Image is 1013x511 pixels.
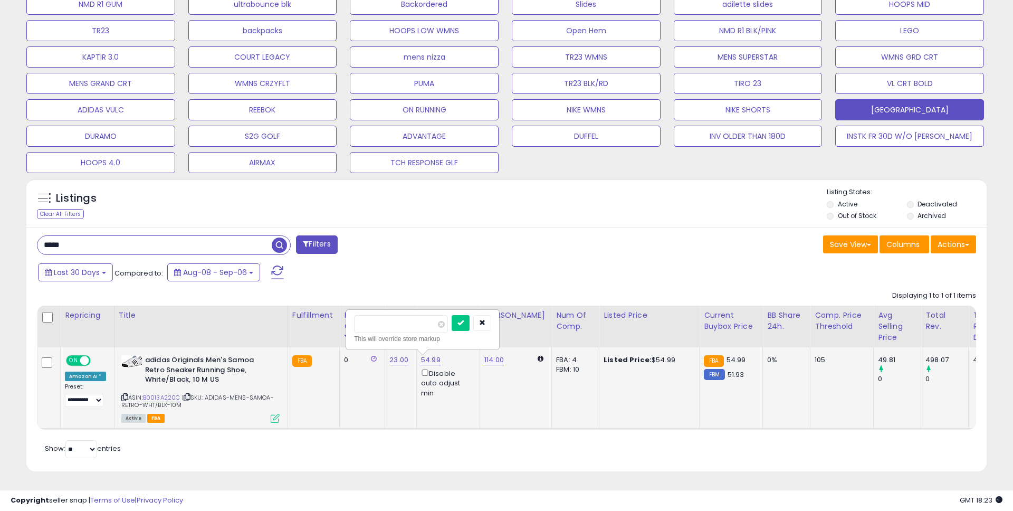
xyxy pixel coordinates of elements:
[38,263,113,281] button: Last 30 Days
[556,355,591,365] div: FBA: 4
[674,99,823,120] button: NIKE SHORTS
[54,267,100,278] span: Last 30 Days
[45,443,121,453] span: Show: entries
[121,355,142,367] img: 31Jm0aZJwUL._SL40_.jpg
[11,496,183,506] div: seller snap | |
[973,355,996,365] div: 498.07
[838,200,857,209] label: Active
[512,99,661,120] button: NIKE WMNS
[604,355,691,365] div: $54.99
[26,46,175,68] button: KAPTIR 3.0
[815,310,869,332] div: Comp. Price Threshold
[918,200,957,209] label: Deactivated
[835,73,984,94] button: VL CRT BOLD
[918,211,946,220] label: Archived
[296,235,337,254] button: Filters
[188,46,337,68] button: COURT LEGACY
[484,310,547,321] div: [PERSON_NAME]
[167,263,260,281] button: Aug-08 - Sep-06
[292,355,312,367] small: FBA
[512,46,661,68] button: TR23 WMNS
[26,73,175,94] button: MENS GRAND CRT
[925,374,968,384] div: 0
[350,99,499,120] button: ON RUNNING
[604,355,652,365] b: Listed Price:
[728,370,744,380] span: 51.93
[350,126,499,147] button: ADVANTAGE
[121,414,146,423] span: All listings currently available for purchase on Amazon
[89,356,106,365] span: OFF
[119,310,283,321] div: Title
[931,235,976,253] button: Actions
[37,209,84,219] div: Clear All Filters
[835,99,984,120] button: [GEOGRAPHIC_DATA]
[389,355,408,365] a: 23.00
[925,310,964,332] div: Total Rev.
[188,152,337,173] button: AIRMAX
[838,211,876,220] label: Out of Stock
[350,20,499,41] button: HOOPS LOW WMNS
[767,310,806,332] div: BB Share 24h.
[880,235,929,253] button: Columns
[827,187,986,197] p: Listing States:
[90,495,135,505] a: Terms of Use
[556,365,591,374] div: FBM: 10
[674,46,823,68] button: MENS SUPERSTAR
[556,310,595,332] div: Num of Comp.
[835,46,984,68] button: WMNS GRD CRT
[767,355,802,365] div: 0%
[137,495,183,505] a: Privacy Policy
[886,239,920,250] span: Columns
[188,20,337,41] button: backpacks
[960,495,1002,505] span: 2025-10-7 18:23 GMT
[704,310,758,332] div: Current Buybox Price
[835,126,984,147] button: INSTK FR 30D W/O [PERSON_NAME]
[892,291,976,301] div: Displaying 1 to 1 of 1 items
[512,73,661,94] button: TR23 BLK/RD
[26,126,175,147] button: DURAMO
[727,355,746,365] span: 54.99
[823,235,878,253] button: Save View
[147,414,165,423] span: FBA
[188,99,337,120] button: REEBOK
[188,126,337,147] button: S2G GOLF
[925,355,968,365] div: 498.07
[421,355,441,365] a: 54.99
[674,126,823,147] button: INV OLDER THAN 180D
[674,73,823,94] button: TIRO 23
[878,374,921,384] div: 0
[121,393,274,409] span: | SKU: ADIDAS-MENS-SAMOA-RETRO-WHT/BLK-10M
[67,356,80,365] span: ON
[121,355,280,422] div: ASIN:
[183,267,247,278] span: Aug-08 - Sep-06
[26,99,175,120] button: ADIDAS VULC
[878,355,921,365] div: 49.81
[421,367,472,398] div: Disable auto adjust min
[878,310,916,343] div: Avg Selling Price
[11,495,49,505] strong: Copyright
[65,310,110,321] div: Repricing
[292,310,335,321] div: Fulfillment
[484,355,504,365] a: 114.00
[344,310,380,332] div: Fulfillable Quantity
[674,20,823,41] button: NMD R1 BLK/PINK
[26,20,175,41] button: TR23
[350,46,499,68] button: mens nizza
[56,191,97,206] h5: Listings
[143,393,180,402] a: B0013A220C
[973,310,1000,343] div: Total Rev. Diff.
[344,355,377,365] div: 0
[512,20,661,41] button: Open Hem
[350,152,499,173] button: TCH RESPONSE GLF
[835,20,984,41] button: LEGO
[145,355,273,387] b: adidas Originals Men's Samoa Retro Sneaker Running Shoe, White/Black, 10 M US
[350,73,499,94] button: PUMA
[815,355,865,365] div: 105
[604,310,695,321] div: Listed Price
[704,355,723,367] small: FBA
[114,268,163,278] span: Compared to:
[65,372,106,381] div: Amazon AI *
[512,126,661,147] button: DUFFEL
[65,383,106,407] div: Preset:
[188,73,337,94] button: WMNS CRZYFLT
